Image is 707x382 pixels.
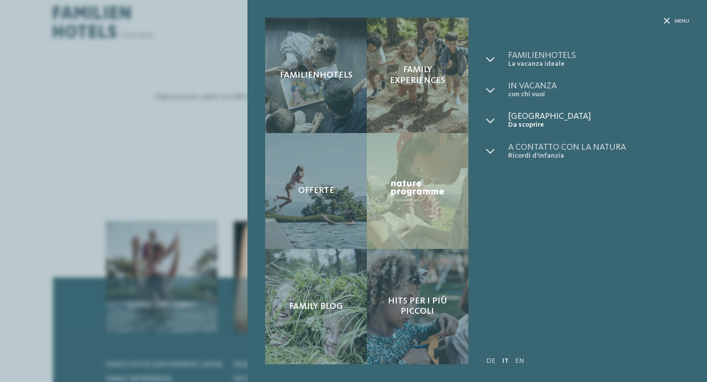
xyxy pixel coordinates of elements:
span: con chi vuoi [508,90,689,99]
span: Family experiences [376,65,460,86]
span: Da scoprire [508,121,689,129]
span: Ricordi d’infanzia [508,152,689,160]
span: Menu [675,18,689,25]
a: EN [515,357,524,364]
span: Offerte [298,186,334,196]
img: Nature Programme [389,178,446,204]
a: DE [486,357,495,364]
a: Richiesta Hits per i più piccoli [367,249,468,364]
span: Hits per i più piccoli [376,296,460,317]
a: [GEOGRAPHIC_DATA] Da scoprire [508,112,689,129]
a: A contatto con la natura Ricordi d’infanzia [508,143,689,160]
span: La vacanza ideale [508,60,689,68]
a: Richiesta Family Blog [265,249,367,364]
a: Richiesta Familienhotels [265,18,367,133]
span: Family Blog [289,301,343,312]
a: Familienhotels La vacanza ideale [508,51,689,68]
span: Familienhotels [508,51,689,60]
a: IT [502,357,509,364]
a: Richiesta Nature Programme [367,133,468,248]
span: [GEOGRAPHIC_DATA] [508,112,689,121]
span: In vacanza [508,82,689,90]
a: Richiesta Offerte [265,133,367,248]
a: In vacanza con chi vuoi [508,82,689,99]
span: A contatto con la natura [508,143,689,152]
a: Richiesta Family experiences [367,18,468,133]
span: Familienhotels [280,70,353,81]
